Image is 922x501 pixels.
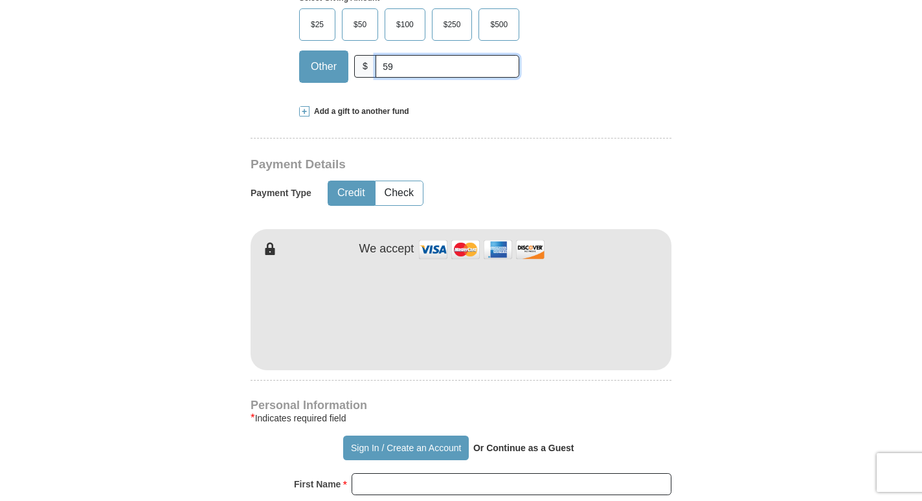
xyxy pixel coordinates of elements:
[294,475,341,493] strong: First Name
[304,57,343,76] span: Other
[309,106,409,117] span: Add a gift to another fund
[417,236,546,263] img: credit cards accepted
[473,443,574,453] strong: Or Continue as a Guest
[484,15,514,34] span: $500
[359,242,414,256] h4: We accept
[251,157,581,172] h3: Payment Details
[251,188,311,199] h5: Payment Type
[251,400,671,410] h4: Personal Information
[376,55,519,78] input: Other Amount
[343,436,468,460] button: Sign In / Create an Account
[437,15,467,34] span: $250
[347,15,373,34] span: $50
[328,181,374,205] button: Credit
[376,181,423,205] button: Check
[304,15,330,34] span: $25
[390,15,420,34] span: $100
[354,55,376,78] span: $
[251,410,671,426] div: Indicates required field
